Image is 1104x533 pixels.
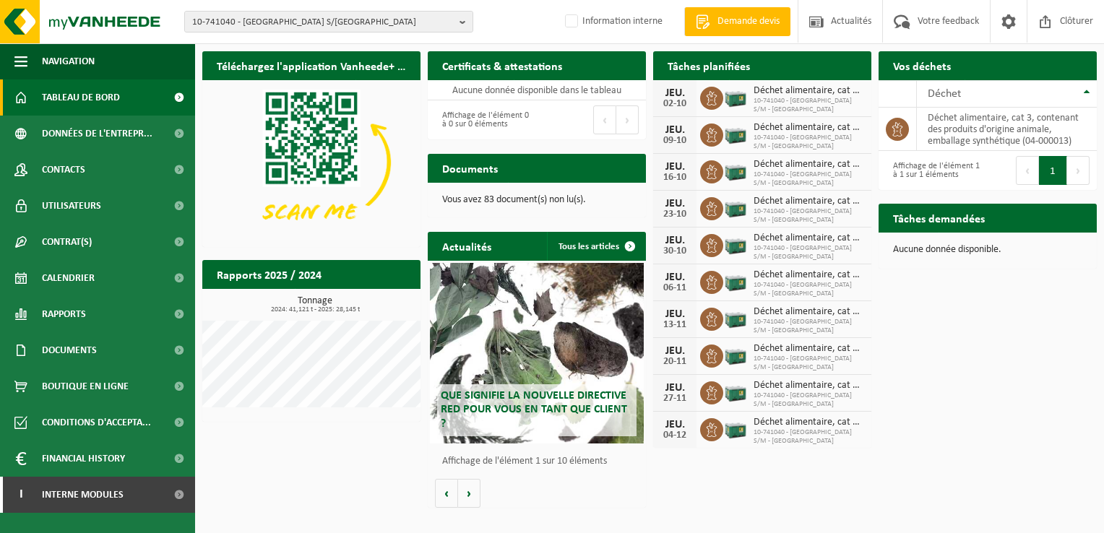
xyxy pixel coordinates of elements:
[684,7,790,36] a: Demande devis
[42,152,85,188] span: Contacts
[1039,156,1067,185] button: 1
[42,441,125,477] span: Financial History
[723,342,748,367] img: PB-LB-0680-HPE-GN-01
[754,244,864,261] span: 10-741040 - [GEOGRAPHIC_DATA] S/M - [GEOGRAPHIC_DATA]
[754,281,864,298] span: 10-741040 - [GEOGRAPHIC_DATA] S/M - [GEOGRAPHIC_DATA]
[547,232,644,261] a: Tous les articles
[458,479,480,508] button: Volgende
[723,84,748,109] img: PB-LB-0680-HPE-GN-01
[1067,156,1090,185] button: Next
[660,320,689,330] div: 13-11
[42,296,86,332] span: Rapports
[660,419,689,430] div: JEU.
[42,116,152,152] span: Données de l'entrepr...
[42,188,101,224] span: Utilisateurs
[660,209,689,220] div: 23-10
[660,87,689,99] div: JEU.
[879,204,999,232] h2: Tâches demandées
[593,105,616,134] button: Previous
[660,235,689,246] div: JEU.
[754,134,864,151] span: 10-741040 - [GEOGRAPHIC_DATA] S/M - [GEOGRAPHIC_DATA]
[723,158,748,183] img: PB-LB-0680-HPE-GN-01
[754,355,864,372] span: 10-741040 - [GEOGRAPHIC_DATA] S/M - [GEOGRAPHIC_DATA]
[660,430,689,441] div: 04-12
[754,428,864,446] span: 10-741040 - [GEOGRAPHIC_DATA] S/M - [GEOGRAPHIC_DATA]
[660,394,689,404] div: 27-11
[660,161,689,173] div: JEU.
[42,368,129,404] span: Boutique en ligne
[442,456,639,467] p: Affichage de l'élément 1 sur 10 éléments
[754,122,864,134] span: Déchet alimentaire, cat 3, contenant des produits d'origine animale, emballage s...
[42,332,97,368] span: Documents
[660,124,689,136] div: JEU.
[754,196,864,207] span: Déchet alimentaire, cat 3, contenant des produits d'origine animale, emballage s...
[660,136,689,146] div: 09-10
[723,232,748,256] img: PB-LB-0680-HPE-GN-01
[754,85,864,97] span: Déchet alimentaire, cat 3, contenant des produits d'origine animale, emballage s...
[42,477,124,513] span: Interne modules
[660,99,689,109] div: 02-10
[754,306,864,318] span: Déchet alimentaire, cat 3, contenant des produits d'origine animale, emballage s...
[428,80,646,100] td: Aucune donnée disponible dans le tableau
[754,233,864,244] span: Déchet alimentaire, cat 3, contenant des produits d'origine animale, emballage s...
[754,159,864,170] span: Déchet alimentaire, cat 3, contenant des produits d'origine animale, emballage s...
[754,97,864,114] span: 10-741040 - [GEOGRAPHIC_DATA] S/M - [GEOGRAPHIC_DATA]
[442,195,631,205] p: Vous avez 83 document(s) non lu(s).
[428,154,512,182] h2: Documents
[42,260,95,296] span: Calendrier
[714,14,783,29] span: Demande devis
[192,12,454,33] span: 10-741040 - [GEOGRAPHIC_DATA] S/[GEOGRAPHIC_DATA]
[660,283,689,293] div: 06-11
[42,404,151,441] span: Conditions d'accepta...
[562,11,663,32] label: Information interne
[754,269,864,281] span: Déchet alimentaire, cat 3, contenant des produits d'origine animale, emballage s...
[754,343,864,355] span: Déchet alimentaire, cat 3, contenant des produits d'origine animale, emballage s...
[430,263,644,443] a: Que signifie la nouvelle directive RED pour vous en tant que client ?
[42,224,92,260] span: Contrat(s)
[723,195,748,220] img: PB-LB-0680-HPE-GN-01
[723,305,748,330] img: PB-LB-0680-HPE-GN-01
[660,357,689,367] div: 20-11
[660,173,689,183] div: 16-10
[184,11,473,32] button: 10-741040 - [GEOGRAPHIC_DATA] S/[GEOGRAPHIC_DATA]
[754,391,864,409] span: 10-741040 - [GEOGRAPHIC_DATA] S/M - [GEOGRAPHIC_DATA]
[723,379,748,404] img: PB-LB-0680-HPE-GN-01
[893,245,1082,255] p: Aucune donnée disponible.
[428,51,577,79] h2: Certificats & attestations
[435,104,530,136] div: Affichage de l'élément 0 à 0 sur 0 éléments
[14,477,27,513] span: I
[723,416,748,441] img: PB-LB-0680-HPE-GN-01
[202,80,421,244] img: Download de VHEPlus App
[723,269,748,293] img: PB-LB-0680-HPE-GN-01
[754,318,864,335] span: 10-741040 - [GEOGRAPHIC_DATA] S/M - [GEOGRAPHIC_DATA]
[435,479,458,508] button: Vorige
[660,345,689,357] div: JEU.
[1016,156,1039,185] button: Previous
[42,43,95,79] span: Navigation
[660,272,689,283] div: JEU.
[928,88,961,100] span: Déchet
[202,260,336,288] h2: Rapports 2025 / 2024
[754,417,864,428] span: Déchet alimentaire, cat 3, contenant des produits d'origine animale, emballage s...
[653,51,764,79] h2: Tâches planifiées
[886,155,980,186] div: Affichage de l'élément 1 à 1 sur 1 éléments
[723,121,748,146] img: PB-LB-0680-HPE-GN-01
[660,246,689,256] div: 30-10
[660,382,689,394] div: JEU.
[754,170,864,188] span: 10-741040 - [GEOGRAPHIC_DATA] S/M - [GEOGRAPHIC_DATA]
[616,105,639,134] button: Next
[441,390,627,429] span: Que signifie la nouvelle directive RED pour vous en tant que client ?
[754,207,864,225] span: 10-741040 - [GEOGRAPHIC_DATA] S/M - [GEOGRAPHIC_DATA]
[917,108,1097,151] td: déchet alimentaire, cat 3, contenant des produits d'origine animale, emballage synthétique (04-00...
[660,308,689,320] div: JEU.
[428,232,506,260] h2: Actualités
[42,79,120,116] span: Tableau de bord
[202,51,421,79] h2: Téléchargez l'application Vanheede+ maintenant!
[754,380,864,391] span: Déchet alimentaire, cat 3, contenant des produits d'origine animale, emballage s...
[879,51,965,79] h2: Vos déchets
[660,198,689,209] div: JEU.
[210,306,421,313] span: 2024: 41,121 t - 2025: 28,145 t
[295,288,419,317] a: Consulter les rapports
[210,296,421,313] h3: Tonnage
